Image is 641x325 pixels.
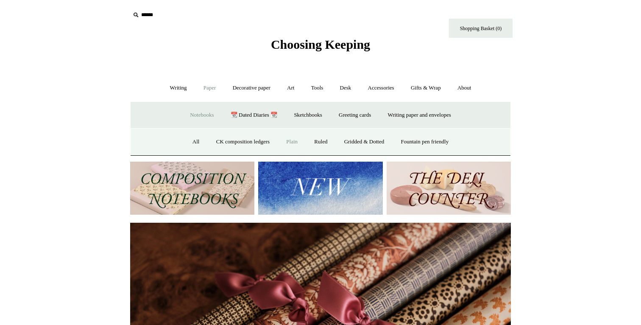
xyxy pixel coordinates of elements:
[360,77,402,99] a: Accessories
[286,104,329,126] a: Sketchbooks
[332,77,359,99] a: Desk
[304,77,331,99] a: Tools
[209,131,277,153] a: CK composition ledgers
[331,104,379,126] a: Greeting cards
[387,162,511,215] img: The Deli Counter
[393,131,457,153] a: Fountain pen friendly
[223,104,285,126] a: 📆 Dated Diaries 📆
[225,77,278,99] a: Decorative paper
[337,131,392,153] a: Gridded & Dotted
[258,162,382,215] img: New.jpg__PID:f73bdf93-380a-4a35-bcfe-7823039498e1
[196,77,224,99] a: Paper
[185,131,207,153] a: All
[450,77,479,99] a: About
[403,77,449,99] a: Gifts & Wrap
[271,37,370,51] span: Choosing Keeping
[182,104,221,126] a: Notebooks
[380,104,459,126] a: Writing paper and envelopes
[279,77,302,99] a: Art
[449,19,513,38] a: Shopping Basket (0)
[279,131,305,153] a: Plain
[130,162,254,215] img: 202302 Composition ledgers.jpg__PID:69722ee6-fa44-49dd-a067-31375e5d54ec
[162,77,195,99] a: Writing
[271,44,370,50] a: Choosing Keeping
[307,131,335,153] a: Ruled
